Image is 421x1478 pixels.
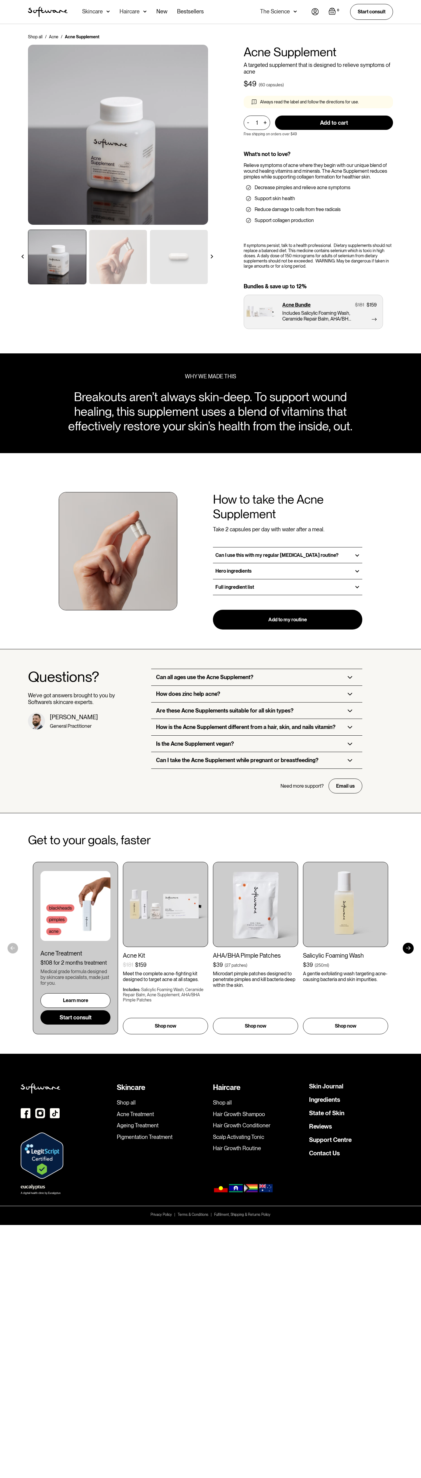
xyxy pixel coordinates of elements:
[315,962,316,968] div: (
[63,997,88,1003] div: Learn more
[185,373,236,380] div: WHY WE MADE THIS
[120,9,140,15] div: Haircare
[151,1212,172,1218] a: Privacy Policy
[123,862,208,1034] a: Acne Kit$181$159Meet the complete acne-fighting kit designed to target acne at all stages.Include...
[244,283,393,290] div: Bundles & save up to 12%
[49,34,58,40] a: Acne
[35,1108,45,1118] img: instagram icon
[247,119,251,126] div: -
[117,1083,208,1092] div: Skincare
[156,707,294,714] h3: Are these Acne Supplements suitable for all skin types?
[244,132,297,136] p: Free shipping on orders over $49
[40,959,110,966] div: $108 for 2 months treatment
[355,302,358,308] div: $
[213,1111,304,1118] a: Hair Growth Shampoo
[336,8,340,13] div: 0
[178,1212,208,1218] a: Terms & Conditions
[21,1133,63,1179] img: Verify Approval for www.skin.software
[28,692,116,705] p: We’ve got answers brought to you by Software’s skincare experts.
[309,1137,352,1143] a: Support Centre
[106,9,110,15] img: arrow down
[244,151,393,158] div: What’s not to love?
[21,1192,61,1195] div: A digital health clinic by Eucalyptus
[244,80,248,88] div: $
[309,1110,344,1116] a: State of Skin
[28,45,208,225] img: Ceramide Moisturiser
[213,1122,304,1129] a: Hair Growth Conditioner
[123,971,208,982] p: Meet the complete acne-fighting kit designed to target acne at all stages.
[82,9,103,15] div: Skincare
[28,833,393,847] h2: Get to your goals, faster
[213,1083,304,1092] div: Haircare
[244,243,393,269] div: If symptoms persist, talk to a health professional. Dietary supplements should not replace a bala...
[28,7,68,17] a: home
[50,713,98,721] div: [PERSON_NAME]
[309,1097,340,1103] a: Ingredients
[28,34,43,40] a: Shop all
[213,952,298,959] div: AHA/BHA Pimple Patches
[303,971,388,982] p: A gentle exfoliating wash targeting acne-causing bacteria and skin impurities.
[260,99,359,105] div: Always read the label and follow the directions for use.
[303,962,313,968] div: $39
[210,255,214,258] img: arrow right
[28,713,45,730] img: Dr, Matt headshot
[213,971,298,988] p: Microdart pimple patches designed to penetrate pimples and kill bacteria deep within the skin.
[135,962,147,968] div: $159
[309,1150,340,1156] a: Contact Us
[303,862,388,1034] a: Salicylic Foaming Wash$39(250ml)A gentle exfoliating wash targeting acne-causing bacteria and ski...
[21,1083,60,1094] img: Softweare logo
[215,568,252,574] h3: Hero ingredients
[123,987,140,992] div: Includes:
[21,1108,30,1118] img: Facebook icon
[40,1010,110,1025] a: Start consult
[143,9,147,15] img: arrow down
[40,993,110,1008] a: Learn more
[123,962,133,968] div: $181
[225,962,226,968] div: (
[117,1122,208,1129] a: Ageing Treatment
[66,390,355,433] div: Breakouts aren’t always skin-deep. To support wound healing, this supplement uses a blend of vita...
[28,7,68,17] img: Software Logo
[282,302,311,308] p: Acne Bundle
[358,302,364,308] div: 181
[156,674,253,681] h3: Can all ages use the Acne Supplement?
[213,526,324,533] p: Take 2 capsules per day with water after a meal.
[309,1123,332,1129] a: Reviews
[245,1022,266,1030] p: Shop now
[303,952,388,959] div: Salicylic Foaming Wash
[244,295,383,329] a: Acne Bundle$181$159Includes Salicylic Foaming Wash, Ceramide Repair Balm, AHA/BHA Pimple Patches,...
[123,987,204,1002] div: Salicylic Foaming Wash, Ceramide Repair Balm, Acne Supplement, AHA/BHA Pimple Patches
[350,4,393,19] a: Start consult
[50,1108,60,1118] img: TikTok Icon
[259,82,284,88] div: (60 capsules)
[329,779,362,793] a: Email us
[213,862,298,1034] a: AHA/BHA Pimple Patches$39(27 patches)Microdart pimple patches designed to penetrate pimples and k...
[215,552,339,558] strong: Can I use this with my regular [MEDICAL_DATA] routine?
[244,62,393,75] p: A targeted supplement that is designed to relieve symptoms of acne
[262,119,268,126] div: +
[40,969,110,986] div: Medical grade formula designed by skincare specialists, made just for you.
[155,1022,176,1030] p: Shop now
[117,1099,208,1106] a: Shop all
[246,196,391,202] li: Support skin health
[211,1212,212,1218] div: |
[156,724,336,730] h3: How is the Acne Supplement different from a hair, skin, and nails vitamin?
[21,255,25,258] img: arrow left
[335,1022,357,1030] p: Shop now
[246,206,391,213] li: Reduce damage to cells from free radicals
[45,34,47,40] div: /
[244,162,393,180] div: Relieve symptoms of acne where they begin with our unique blend of wound healing vitamins and min...
[117,1111,208,1118] a: Acne Treatment
[123,952,208,959] div: Acne Kit
[28,669,116,685] h2: Questions?
[370,302,377,308] div: 159
[213,1099,304,1106] a: Shop all
[282,310,351,322] p: Includes Salicylic Foaming Wash, Ceramide Repair Balm, AHA/BHA Pimple Patches, Acne Supplement
[309,1083,343,1089] a: Skin Journal
[213,1134,304,1140] a: Scalp Activating Tonic
[246,217,391,224] li: Support collagen production
[174,1212,175,1218] div: |
[117,1134,208,1140] a: Pigmentation Treatment
[367,302,370,308] div: $
[21,1153,63,1157] a: Verify LegitScript Approval for www.skin.software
